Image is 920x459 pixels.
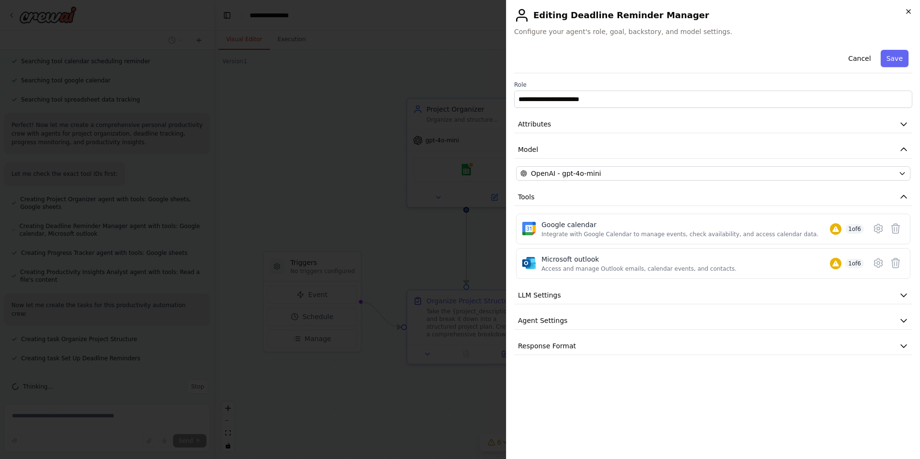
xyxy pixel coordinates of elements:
[541,254,736,264] div: Microsoft outlook
[518,119,551,129] span: Attributes
[870,220,887,237] button: Configure tool
[518,290,561,300] span: LLM Settings
[541,220,818,229] div: Google calendar
[541,265,736,273] div: Access and manage Outlook emails, calendar events, and contacts.
[514,337,912,355] button: Response Format
[518,341,576,351] span: Response Format
[514,27,912,36] span: Configure your agent's role, goal, backstory, and model settings.
[516,166,910,181] button: OpenAI - gpt-4o-mini
[845,259,864,268] span: 1 of 6
[518,192,535,202] span: Tools
[514,312,912,330] button: Agent Settings
[887,220,904,237] button: Delete tool
[870,254,887,272] button: Configure tool
[522,256,536,270] img: Microsoft outlook
[842,50,876,67] button: Cancel
[522,222,536,235] img: Google calendar
[518,145,538,154] span: Model
[541,230,818,238] div: Integrate with Google Calendar to manage events, check availability, and access calendar data.
[518,316,567,325] span: Agent Settings
[531,169,601,178] span: OpenAI - gpt-4o-mini
[514,115,912,133] button: Attributes
[887,254,904,272] button: Delete tool
[514,141,912,159] button: Model
[514,287,912,304] button: LLM Settings
[845,224,864,234] span: 1 of 6
[514,81,912,89] label: Role
[881,50,908,67] button: Save
[514,188,912,206] button: Tools
[514,8,912,23] h2: Editing Deadline Reminder Manager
